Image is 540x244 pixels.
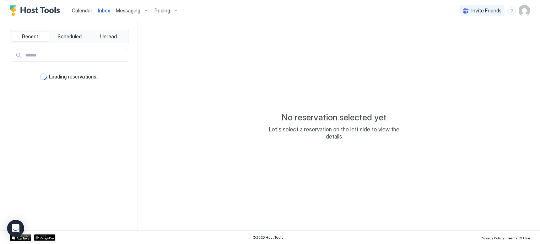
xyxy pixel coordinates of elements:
span: Scheduled [58,33,82,40]
a: Google Play Store [34,234,55,241]
span: © 2025 Host Tools [253,235,283,240]
span: Recent [22,33,39,40]
button: Unread [90,32,127,42]
a: Inbox [98,7,110,14]
span: Unread [100,33,117,40]
button: Scheduled [51,32,88,42]
span: Messaging [116,7,140,14]
span: Let's select a reservation on the left side to view the details [263,126,405,140]
div: Open Intercom Messenger [7,220,24,237]
span: Loading reservations... [49,74,99,80]
div: tab-group [10,30,129,43]
div: User profile [519,5,530,16]
span: Privacy Policy [481,236,504,240]
span: Terms Of Use [507,236,530,240]
a: App Store [10,234,31,241]
div: menu [507,6,516,15]
a: Terms Of Use [507,234,530,241]
a: Calendar [72,7,92,14]
div: loading [40,73,47,80]
button: Recent [12,32,49,42]
a: Host Tools Logo [10,5,63,16]
span: No reservation selected yet [281,112,387,123]
span: Pricing [155,7,170,14]
input: Input Field [22,49,128,61]
a: Privacy Policy [481,234,504,241]
span: Invite Friends [471,7,502,14]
